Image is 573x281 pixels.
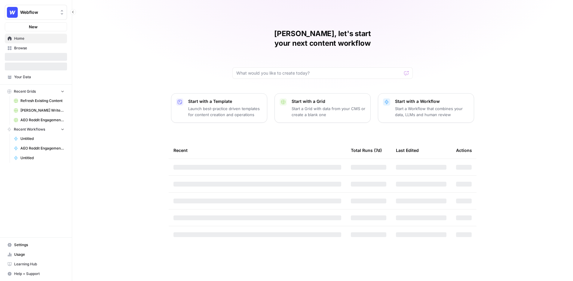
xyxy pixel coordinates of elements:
a: Untitled [11,134,67,144]
a: Refresh Existing Content [11,96,67,106]
div: Total Runs (7d) [351,142,382,159]
span: Untitled [20,136,64,141]
a: AEO Reddit Engagement (5) [11,115,67,125]
button: Recent Workflows [5,125,67,134]
p: Start a Grid with data from your CMS or create a blank one [292,106,366,118]
a: Learning Hub [5,259,67,269]
div: Actions [456,142,472,159]
span: Settings [14,242,64,248]
span: Recent Grids [14,89,36,94]
a: Home [5,34,67,43]
button: Start with a GridStart a Grid with data from your CMS or create a blank one [274,93,371,123]
button: Start with a TemplateLaunch best-practice driven templates for content creation and operations [171,93,267,123]
span: Browse [14,45,64,51]
h1: [PERSON_NAME], let's start your next content workflow [232,29,413,48]
span: Webflow [20,9,57,15]
span: Usage [14,252,64,257]
span: New [29,24,38,30]
img: Webflow Logo [7,7,18,18]
a: Settings [5,240,67,250]
p: Start a Workflow that combines your data, LLMs and human review [395,106,469,118]
a: [PERSON_NAME] Write Informational Article [11,106,67,115]
span: Learning Hub [14,261,64,267]
span: AEO Reddit Engagement - Fork [20,146,64,151]
a: Your Data [5,72,67,82]
button: Recent Grids [5,87,67,96]
button: Start with a WorkflowStart a Workflow that combines your data, LLMs and human review [378,93,474,123]
span: Home [14,36,64,41]
span: [PERSON_NAME] Write Informational Article [20,108,64,113]
input: What would you like to create today? [236,70,402,76]
span: AEO Reddit Engagement (5) [20,117,64,123]
p: Start with a Grid [292,98,366,104]
p: Start with a Template [188,98,262,104]
button: Workspace: Webflow [5,5,67,20]
p: Launch best-practice driven templates for content creation and operations [188,106,262,118]
span: Your Data [14,74,64,80]
span: Help + Support [14,271,64,276]
a: Browse [5,43,67,53]
div: Last Edited [396,142,419,159]
span: Refresh Existing Content [20,98,64,103]
button: Help + Support [5,269,67,279]
p: Start with a Workflow [395,98,469,104]
a: Untitled [11,153,67,163]
button: New [5,22,67,31]
a: AEO Reddit Engagement - Fork [11,144,67,153]
span: Untitled [20,155,64,161]
span: Recent Workflows [14,127,45,132]
a: Usage [5,250,67,259]
div: Recent [173,142,341,159]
